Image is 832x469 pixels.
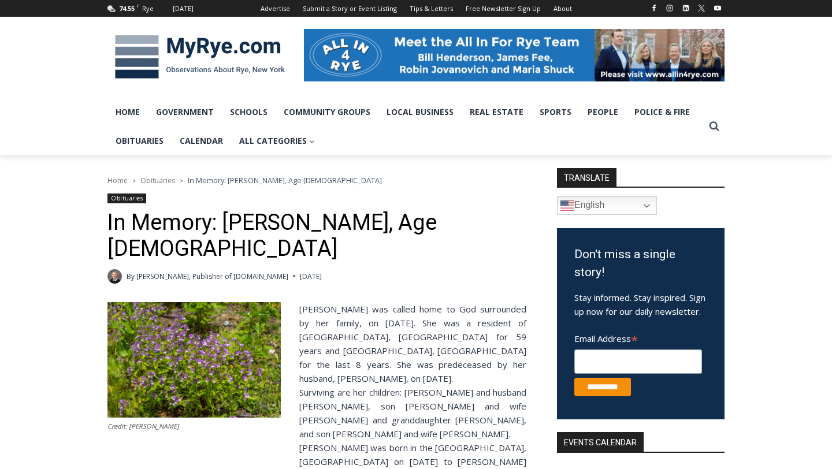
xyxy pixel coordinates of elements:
figcaption: Credit: [PERSON_NAME] [107,421,281,431]
span: 74.55 [119,4,135,13]
a: All Categories [231,126,323,155]
img: MyRye.com [107,27,292,87]
time: [DATE] [300,271,322,282]
a: YouTube [711,1,725,15]
a: [PERSON_NAME], Publisher of [DOMAIN_NAME] [136,271,288,281]
img: en [560,199,574,213]
span: > [180,177,183,185]
span: F [136,2,139,9]
p: Stay informed. Stay inspired. Sign up now for our daily newsletter. [574,291,707,318]
strong: TRANSLATE [557,168,616,187]
nav: Primary Navigation [107,98,704,156]
a: Community Groups [276,98,378,126]
a: Real Estate [462,98,532,126]
a: Obituaries [107,193,146,203]
span: In Memory: [PERSON_NAME], Age [DEMOGRAPHIC_DATA] [188,175,382,185]
a: Author image [107,269,122,284]
a: Police & Fire [626,98,698,126]
h2: Events Calendar [557,432,644,452]
div: [DATE] [173,3,194,14]
a: Schools [222,98,276,126]
a: Linkedin [679,1,693,15]
a: Local Business [378,98,462,126]
img: All in for Rye [304,29,725,81]
span: By [127,271,135,282]
a: Instagram [663,1,677,15]
a: English [557,196,657,215]
a: Home [107,98,148,126]
div: Rye [142,3,154,14]
a: X [694,1,708,15]
a: Obituaries [107,126,172,155]
h1: In Memory: [PERSON_NAME], Age [DEMOGRAPHIC_DATA] [107,210,526,262]
span: > [132,177,136,185]
button: View Search Form [704,116,725,137]
a: Facebook [647,1,661,15]
a: Government [148,98,222,126]
a: People [580,98,626,126]
label: Email Address [574,327,702,348]
a: Home [107,176,128,185]
a: Calendar [172,126,231,155]
a: Sports [532,98,580,126]
span: All Categories [239,135,315,147]
h3: Don't miss a single story! [574,245,707,282]
a: Obituaries [140,176,175,185]
div: Surviving are her children: [PERSON_NAME] and husband [PERSON_NAME], son [PERSON_NAME] and wife [... [107,385,526,441]
nav: Breadcrumbs [107,174,526,186]
p: [PERSON_NAME] was called home to God surrounded by her family, on [DATE]. She was a resident of [... [107,302,526,385]
img: (PHOTO: Kim Eierman of EcoBeneficial designed and oversaw the installation of native plant beds f... [107,302,281,418]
